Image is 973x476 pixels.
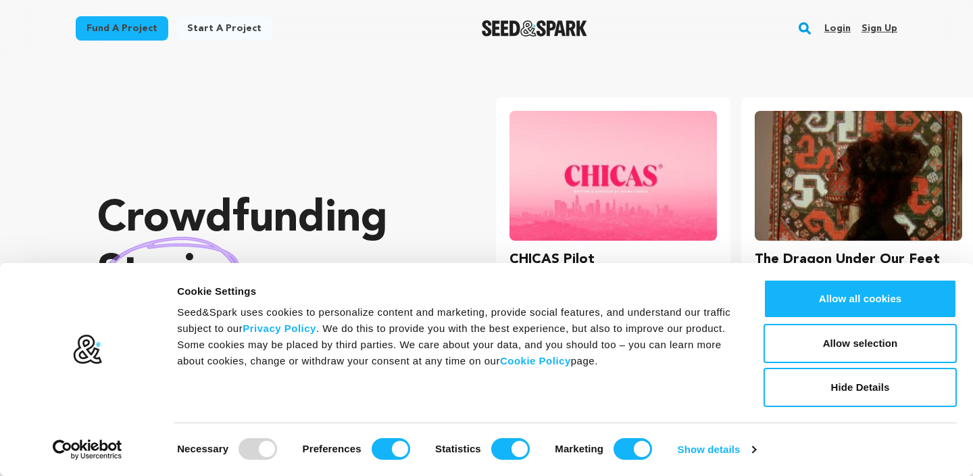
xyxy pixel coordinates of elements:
[177,443,228,454] strong: Necessary
[764,368,957,407] button: Hide Details
[435,443,481,454] strong: Statistics
[303,443,361,454] strong: Preferences
[72,334,103,365] img: logo
[509,111,717,241] img: CHICAS Pilot image
[500,355,571,366] a: Cookie Policy
[176,16,272,41] a: Start a project
[97,237,240,310] img: hand sketched image
[764,279,957,318] button: Allow all cookies
[177,283,733,300] div: Cookie Settings
[482,20,588,37] a: Seed&Spark Homepage
[678,439,756,460] a: Show details
[755,249,940,270] h3: The Dragon Under Our Feet
[28,439,147,460] a: Usercentrics Cookiebot - opens in a new window
[177,304,733,369] div: Seed&Spark uses cookies to personalize content and marketing, provide social features, and unders...
[509,249,595,270] h3: CHICAS Pilot
[76,16,168,41] a: Fund a project
[824,18,851,39] a: Login
[482,20,588,37] img: Seed&Spark Logo Dark Mode
[243,323,316,334] a: Privacy Policy
[755,111,962,241] img: The Dragon Under Our Feet image
[555,443,603,454] strong: Marketing
[862,18,897,39] a: Sign up
[764,324,957,363] button: Allow selection
[97,193,442,355] p: Crowdfunding that .
[176,433,177,433] legend: Consent Selection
